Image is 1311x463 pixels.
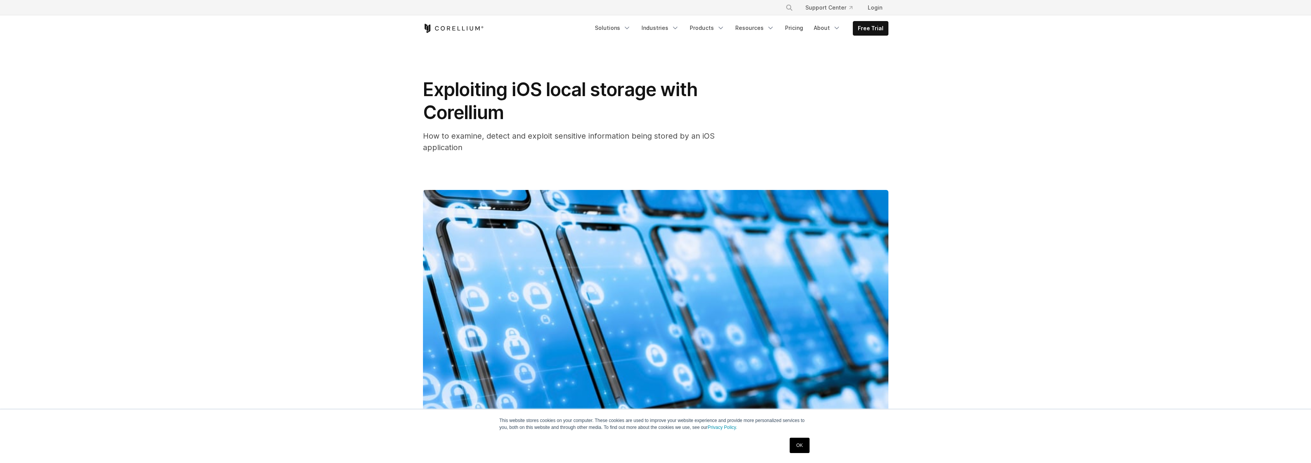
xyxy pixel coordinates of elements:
a: Products [685,21,729,35]
a: Solutions [590,21,635,35]
a: Corellium Home [423,24,484,33]
a: Free Trial [853,21,888,35]
a: OK [790,438,809,453]
span: How to examine, detect and exploit sensitive information being stored by an iOS application [423,131,715,152]
a: Privacy Policy. [708,425,737,430]
a: Support Center [799,1,859,15]
a: Industries [637,21,684,35]
a: Login [862,1,888,15]
a: Pricing [780,21,808,35]
span: Exploiting iOS local storage with Corellium [423,78,697,124]
p: This website stores cookies on your computer. These cookies are used to improve your website expe... [500,417,812,431]
a: About [809,21,845,35]
a: Resources [731,21,779,35]
button: Search [782,1,796,15]
div: Navigation Menu [776,1,888,15]
div: Navigation Menu [590,21,888,36]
